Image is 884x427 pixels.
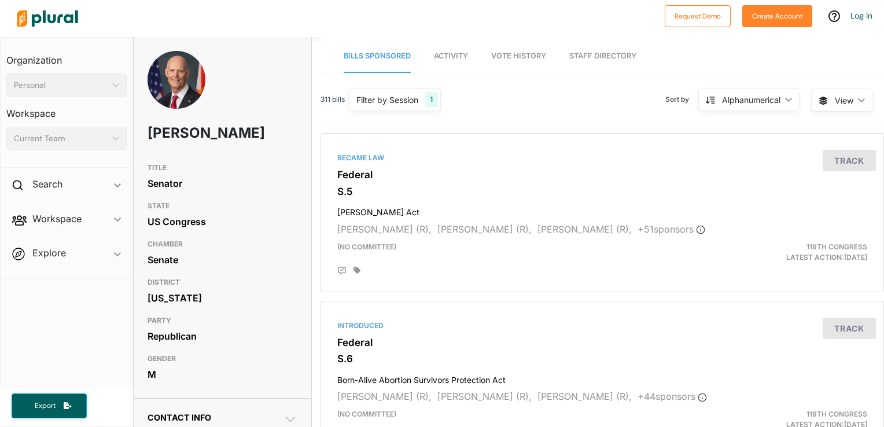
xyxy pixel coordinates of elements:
[148,366,298,383] div: M
[537,223,632,235] span: [PERSON_NAME] (R),
[638,391,707,402] span: + 44 sponsor s
[337,169,867,181] h3: Federal
[12,393,87,418] button: Export
[337,337,867,348] h3: Federal
[148,251,298,268] div: Senate
[491,51,546,60] span: Vote History
[321,94,345,105] span: 311 bills
[337,266,347,275] div: Add Position Statement
[148,161,298,175] h3: TITLE
[694,242,876,263] div: Latest Action: [DATE]
[835,94,853,106] span: View
[148,314,298,327] h3: PARTY
[148,237,298,251] h3: CHAMBER
[148,213,298,230] div: US Congress
[344,51,411,60] span: Bills Sponsored
[14,79,108,91] div: Personal
[806,242,867,251] span: 119th Congress
[337,370,867,385] h4: Born-Alive Abortion Survivors Protection Act
[6,97,127,122] h3: Workspace
[148,352,298,366] h3: GENDER
[14,132,108,145] div: Current Team
[337,321,867,331] div: Introduced
[722,94,780,106] div: Alphanumerical
[537,391,632,402] span: [PERSON_NAME] (R),
[148,413,211,422] span: Contact Info
[344,40,411,73] a: Bills Sponsored
[491,40,546,73] a: Vote History
[148,289,298,307] div: [US_STATE]
[434,51,468,60] span: Activity
[337,153,867,163] div: Became Law
[337,391,432,402] span: [PERSON_NAME] (R),
[148,327,298,345] div: Republican
[665,5,731,27] button: Request Demo
[437,391,532,402] span: [PERSON_NAME] (R),
[638,223,705,235] span: + 51 sponsor s
[148,175,298,192] div: Senator
[337,223,432,235] span: [PERSON_NAME] (R),
[742,9,812,21] a: Create Account
[148,199,298,213] h3: STATE
[148,116,238,150] h1: [PERSON_NAME]
[823,318,876,339] button: Track
[806,410,867,418] span: 119th Congress
[823,150,876,171] button: Track
[356,94,418,106] div: Filter by Session
[850,10,872,21] a: Log In
[329,242,693,263] div: (no committee)
[337,186,867,197] h3: S.5
[32,178,62,190] h2: Search
[6,43,127,69] h3: Organization
[434,40,468,73] a: Activity
[742,5,812,27] button: Create Account
[437,223,532,235] span: [PERSON_NAME] (R),
[665,94,698,105] span: Sort by
[27,401,64,411] span: Export
[665,9,731,21] a: Request Demo
[148,51,205,122] img: Headshot of Rick Scott
[425,92,437,107] div: 1
[353,266,360,274] div: Add tags
[148,275,298,289] h3: DISTRICT
[337,202,867,218] h4: [PERSON_NAME] Act
[569,40,636,73] a: Staff Directory
[337,353,867,365] h3: S.6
